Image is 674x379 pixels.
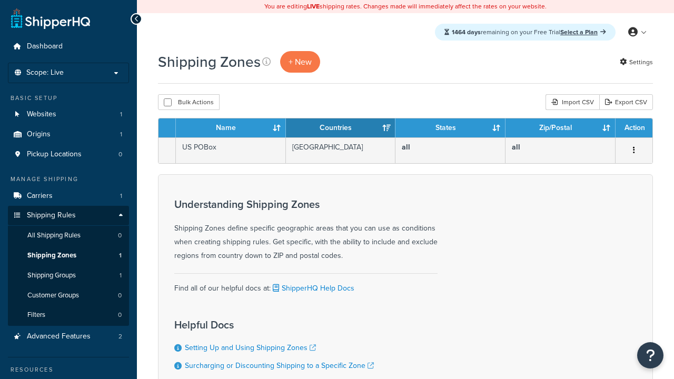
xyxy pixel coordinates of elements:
[8,246,129,265] a: Shipping Zones 1
[118,231,122,240] span: 0
[120,192,122,201] span: 1
[185,342,316,353] a: Setting Up and Using Shipping Zones
[8,327,129,346] a: Advanced Features 2
[452,27,481,37] strong: 1464 days
[120,271,122,280] span: 1
[176,118,286,137] th: Name: activate to sort column ascending
[174,319,374,331] h3: Helpful Docs
[158,94,220,110] button: Bulk Actions
[8,246,129,265] li: Shipping Zones
[8,37,129,56] a: Dashboard
[286,118,396,137] th: Countries: activate to sort column ascending
[118,311,122,320] span: 0
[8,327,129,346] li: Advanced Features
[27,271,76,280] span: Shipping Groups
[8,365,129,374] div: Resources
[8,145,129,164] li: Pickup Locations
[27,251,76,260] span: Shipping Zones
[286,137,396,163] td: [GEOGRAPHIC_DATA]
[118,332,122,341] span: 2
[174,273,438,295] div: Find all of our helpful docs at:
[280,51,320,73] a: + New
[11,8,90,29] a: ShipperHQ Home
[8,266,129,285] li: Shipping Groups
[289,56,312,68] span: + New
[27,231,81,240] span: All Shipping Rules
[402,142,410,153] b: all
[8,206,129,326] li: Shipping Rules
[158,52,261,72] h1: Shipping Zones
[8,305,129,325] li: Filters
[8,175,129,184] div: Manage Shipping
[26,68,64,77] span: Scope: Live
[307,2,320,11] b: LIVE
[119,251,122,260] span: 1
[8,286,129,305] li: Customer Groups
[8,125,129,144] a: Origins 1
[616,118,652,137] th: Action
[185,360,374,371] a: Surcharging or Discounting Shipping to a Specific Zone
[27,42,63,51] span: Dashboard
[27,211,76,220] span: Shipping Rules
[512,142,520,153] b: all
[546,94,599,110] div: Import CSV
[27,291,79,300] span: Customer Groups
[174,198,438,263] div: Shipping Zones define specific geographic areas that you can use as conditions when creating ship...
[560,27,606,37] a: Select a Plan
[506,118,616,137] th: Zip/Postal: activate to sort column ascending
[8,226,129,245] a: All Shipping Rules 0
[118,150,122,159] span: 0
[174,198,438,210] h3: Understanding Shipping Zones
[8,226,129,245] li: All Shipping Rules
[271,283,354,294] a: ShipperHQ Help Docs
[27,311,45,320] span: Filters
[620,55,653,69] a: Settings
[8,186,129,206] li: Carriers
[118,291,122,300] span: 0
[27,332,91,341] span: Advanced Features
[27,150,82,159] span: Pickup Locations
[8,105,129,124] li: Websites
[8,94,129,103] div: Basic Setup
[395,118,506,137] th: States: activate to sort column ascending
[637,342,663,368] button: Open Resource Center
[120,110,122,119] span: 1
[8,286,129,305] a: Customer Groups 0
[8,266,129,285] a: Shipping Groups 1
[8,105,129,124] a: Websites 1
[8,305,129,325] a: Filters 0
[8,186,129,206] a: Carriers 1
[8,145,129,164] a: Pickup Locations 0
[27,110,56,119] span: Websites
[8,125,129,144] li: Origins
[27,192,53,201] span: Carriers
[176,137,286,163] td: US POBox
[8,206,129,225] a: Shipping Rules
[599,94,653,110] a: Export CSV
[435,24,616,41] div: remaining on your Free Trial
[120,130,122,139] span: 1
[27,130,51,139] span: Origins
